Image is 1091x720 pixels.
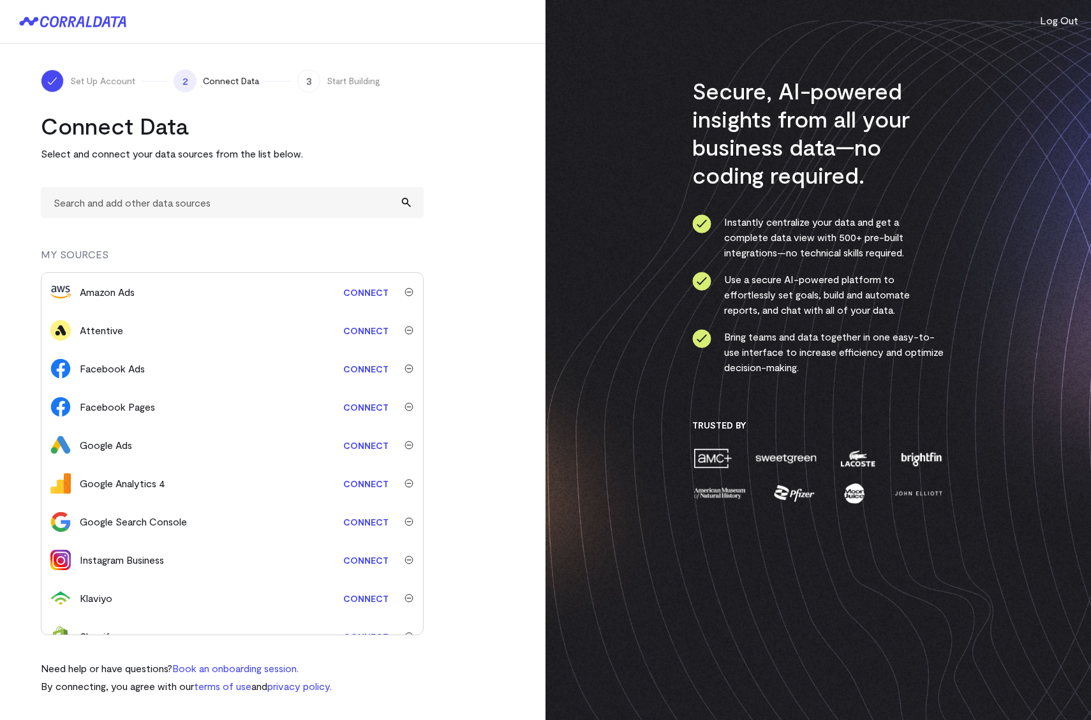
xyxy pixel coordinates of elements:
[337,548,395,572] a: Connect
[80,437,132,453] div: Google Ads
[692,482,747,504] img: amnh-5afada46.png
[50,550,71,570] img: instagram_business-39503cfc.png
[80,591,112,606] div: Klaviyo
[50,588,71,608] img: klaviyo-7e7a5dca.svg
[41,146,424,161] p: Select and connect your data sources from the list below.
[80,552,164,568] div: Instagram Business
[404,288,413,297] img: trash-40e54a27.svg
[50,358,71,379] img: facebook_ads-56946ca1.svg
[50,626,71,647] img: shopify-673fa4e3.svg
[50,286,71,298] img: amazon_ads-91064bad.svg
[692,447,733,469] img: amc-0b11a8f1.png
[404,402,413,411] img: trash-40e54a27.svg
[174,70,197,92] span: 2
[404,555,413,564] img: trash-40e54a27.svg
[337,625,395,649] a: Connect
[404,441,413,450] img: trash-40e54a27.svg
[692,329,944,375] li: Bring teams and data together in one easy-to-use interface to increase efficiency and optimize de...
[80,323,123,338] div: Attentive
[50,473,71,494] img: google_analytics_4-4ee20295.svg
[80,514,187,529] div: Google Search Console
[203,75,259,87] span: Connect Data
[839,447,877,469] img: lacoste-7a6b0538.png
[773,482,817,504] img: pfizer-e137f5fc.png
[41,187,424,218] input: Search and add other data sources
[50,435,71,455] img: google_ads-c8121f33.png
[337,357,395,381] a: Connect
[404,594,413,603] img: trash-40e54a27.svg
[80,361,145,376] div: Facebook Ads
[172,662,299,674] a: Book an onboarding session.
[46,75,59,87] img: ico-check-white-5ff98cb1.svg
[404,517,413,526] img: trash-40e54a27.svg
[41,661,332,676] p: Need help or have questions?
[692,272,711,291] img: ico-check-circle-4b19435c.svg
[327,75,380,87] span: Start Building
[337,472,395,496] a: Connect
[41,112,424,140] h2: Connect Data
[898,447,944,469] img: brightfin-a251e171.png
[337,395,395,419] a: Connect
[267,680,332,692] a: privacy policy.
[404,364,413,373] img: trash-40e54a27.svg
[842,482,867,504] img: moon-juice-c312e729.png
[41,679,332,694] p: By connecting, you agree with our and
[692,420,944,431] h3: Trusted By
[80,399,155,415] div: Facebook Pages
[80,284,135,300] div: Amazon Ads
[1040,13,1078,28] button: Log Out
[337,587,395,610] a: Connect
[297,70,320,92] span: 3
[893,482,944,504] img: john-elliott-25751c40.png
[404,326,413,335] img: trash-40e54a27.svg
[754,447,818,469] img: sweetgreen-1d1fb32c.png
[692,214,944,260] li: Instantly centralize your data and get a complete data view with 500+ pre-built integrations—no t...
[70,75,135,87] span: Set Up Account
[404,479,413,488] img: trash-40e54a27.svg
[692,214,711,233] img: ico-check-circle-4b19435c.svg
[692,329,711,348] img: ico-check-circle-4b19435c.svg
[50,320,71,341] img: attentive-31a3840e.svg
[80,476,165,491] div: Google Analytics 4
[404,632,413,641] img: trash-40e54a27.svg
[337,510,395,534] a: Connect
[692,272,944,318] li: Use a secure AI-powered platform to effortlessly set goals, build and automate reports, and chat ...
[50,511,71,532] img: google_search_console-3467bcd2.svg
[80,629,115,644] div: Shopify
[41,247,424,272] div: MY SOURCES
[692,77,944,189] h3: Secure, AI-powered insights from all your business data—no coding required.
[50,397,71,417] img: facebook_pages-56946ca1.svg
[194,680,251,692] a: terms of use
[337,281,395,304] a: Connect
[337,319,395,342] a: Connect
[337,434,395,457] a: Connect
